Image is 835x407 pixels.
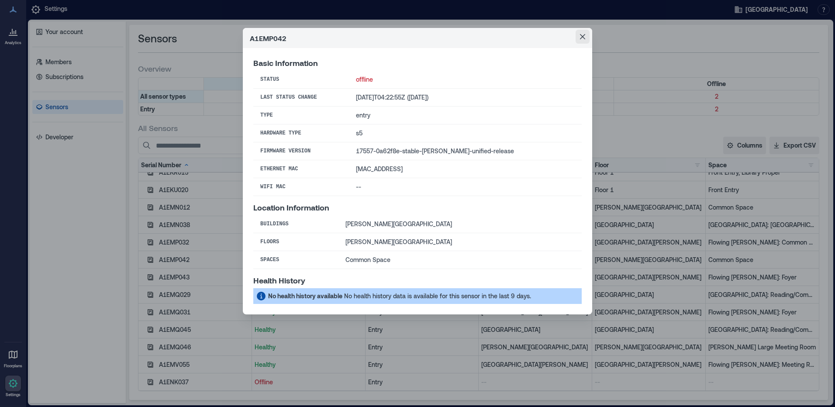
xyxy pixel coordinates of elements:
td: s5 [349,124,582,142]
th: WiFi MAC [253,178,349,196]
th: Last Status Change [253,89,349,107]
button: Close [576,30,590,44]
td: Common Space [338,251,582,269]
p: Basic Information [253,59,582,67]
td: [MAC_ADDRESS] [349,160,582,178]
header: A1EMP042 [243,28,592,48]
th: Type [253,107,349,124]
th: Floors [253,233,338,251]
th: Firmware Version [253,142,349,160]
p: Health History [253,276,582,285]
th: Buildings [253,215,338,233]
div: No health history available [268,291,342,301]
th: Hardware Type [253,124,349,142]
div: No health history data is available for this sensor in the last 9 days. [344,291,531,301]
td: -- [349,178,582,196]
td: 17557-0a62f8e-stable-[PERSON_NAME]-unified-release [349,142,582,160]
td: [PERSON_NAME][GEOGRAPHIC_DATA] [338,233,582,251]
td: [DATE]T04:22:55Z ([DATE]) [349,89,582,107]
td: offline [349,71,582,89]
th: Status [253,71,349,89]
td: [PERSON_NAME][GEOGRAPHIC_DATA] [338,215,582,233]
th: Spaces [253,251,338,269]
th: Ethernet MAC [253,160,349,178]
p: Location Information [253,203,582,212]
td: entry [349,107,582,124]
